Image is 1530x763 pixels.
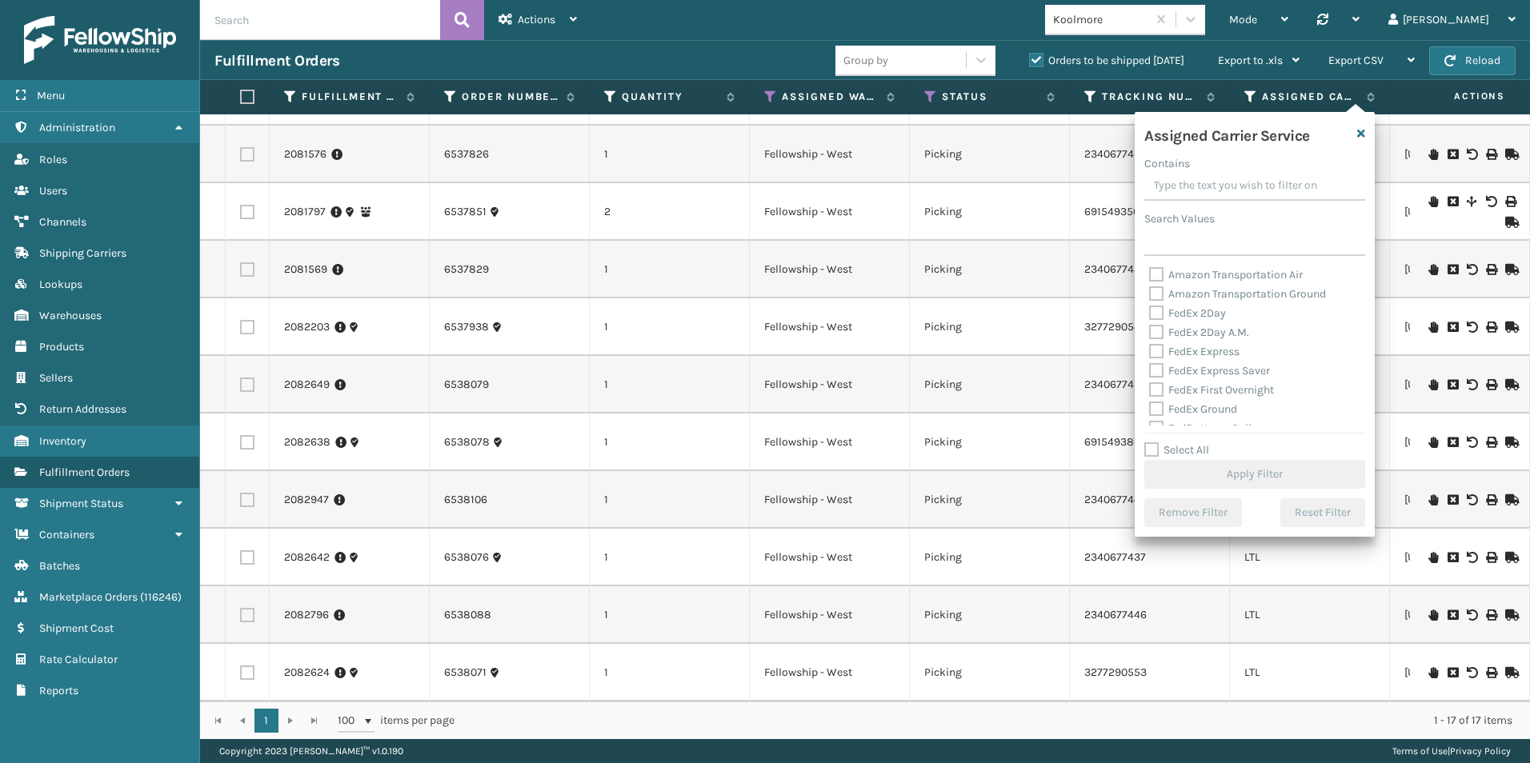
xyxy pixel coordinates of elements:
i: On Hold [1428,196,1438,207]
span: Products [39,340,84,354]
button: Reload [1429,46,1516,75]
label: Contains [1144,155,1190,172]
span: Users [39,184,67,198]
button: Remove Filter [1144,498,1242,527]
i: Void BOL [1467,149,1476,160]
i: Void BOL [1467,609,1476,621]
span: Rate Calculator [39,653,118,666]
i: On Hold [1428,149,1438,160]
td: Picking [910,356,1070,413]
i: Void BOL [1467,437,1476,448]
label: Amazon Transportation Ground [1149,287,1326,301]
span: Marketplace Orders [39,590,138,604]
span: Administration [39,121,115,134]
img: logo [24,16,176,64]
label: Assigned Warehouse [782,90,879,104]
i: Print BOL [1486,264,1496,275]
label: FedEx Home Delivery [1149,421,1272,435]
i: Cancel Fulfillment Order [1448,494,1457,505]
td: Fellowship - West [750,183,910,241]
span: ( 116246 ) [140,590,182,604]
i: Print BOL [1486,322,1496,333]
i: Void BOL [1467,494,1476,505]
td: 3277290553 [1070,644,1230,701]
a: 2082649 [284,377,330,393]
td: Fellowship - West [750,126,910,183]
span: items per page [338,709,455,733]
a: Privacy Policy [1450,745,1511,757]
i: Void BOL [1467,379,1476,390]
span: Export CSV [1328,54,1384,67]
td: Picking [910,183,1070,241]
a: 2082796 [284,607,329,623]
a: 6537938 [444,319,489,335]
i: Void BOL [1467,264,1476,275]
h3: Fulfillment Orders [214,51,339,70]
a: 6537851 [444,204,487,220]
i: Void BOL [1467,322,1476,333]
div: 1 - 17 of 17 items [477,713,1512,729]
a: 2082642 [284,549,330,565]
a: 6538078 [444,434,490,450]
span: Roles [39,153,67,166]
i: Mark as Shipped [1505,379,1515,390]
label: Quantity [622,90,719,104]
i: Print BOL [1486,552,1496,563]
td: Picking [910,241,1070,298]
label: FedEx 2Day A.M. [1149,326,1249,339]
span: Shipment Status [39,497,123,510]
i: Mark as Shipped [1505,437,1515,448]
td: 1 [590,471,750,529]
i: Mark as Shipped [1505,217,1515,228]
td: 2340677432 [1070,126,1230,183]
span: Actions [518,13,555,26]
span: Mode [1229,13,1257,26]
label: Select All [1144,443,1209,457]
div: Koolmore [1053,11,1148,28]
td: Fellowship - West [750,471,910,529]
label: Assigned Carrier Service [1262,90,1359,104]
td: 2340677446 [1070,586,1230,644]
td: 2340677447 [1070,471,1230,529]
div: Group by [843,52,888,69]
td: Picking [910,586,1070,644]
i: Print BOL [1486,667,1496,678]
td: 1 [590,298,750,356]
span: Shipping Carriers [39,246,126,260]
label: FedEx First Overnight [1149,383,1274,397]
td: 1 [590,529,750,586]
a: 6538106 [444,492,487,508]
td: Fellowship - West [750,586,910,644]
td: 1 [590,644,750,701]
i: On Hold [1428,609,1438,621]
i: Mark as Shipped [1505,552,1515,563]
i: Cancel Fulfillment Order [1448,552,1457,563]
i: On Hold [1428,264,1438,275]
span: Warehouses [39,309,102,322]
h4: Assigned Carrier Service [1144,122,1310,146]
i: On Hold [1428,667,1438,678]
a: 2082624 [284,665,330,681]
td: 3277290542 [1070,298,1230,356]
a: 2082638 [284,434,330,450]
p: Copyright 2023 [PERSON_NAME]™ v 1.0.190 [219,739,403,763]
td: 691549356 [1070,183,1230,241]
i: Cancel Fulfillment Order [1448,149,1457,160]
i: Cancel Fulfillment Order [1448,379,1457,390]
td: Picking [910,471,1070,529]
label: Status [942,90,1039,104]
a: 6538088 [444,607,491,623]
a: 1 [254,709,278,733]
i: Print BOL [1486,494,1496,505]
td: 1 [590,241,750,298]
i: Print BOL [1486,149,1496,160]
span: Export to .xls [1218,54,1283,67]
i: Cancel Fulfillment Order [1448,196,1457,207]
i: Cancel Fulfillment Order [1448,264,1457,275]
span: Batches [39,559,80,573]
i: Mark as Shipped [1505,322,1515,333]
i: Split Fulfillment Order [1467,196,1476,207]
td: 1 [590,356,750,413]
label: Amazon Transportation Air [1149,268,1303,282]
td: Fellowship - West [750,529,910,586]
